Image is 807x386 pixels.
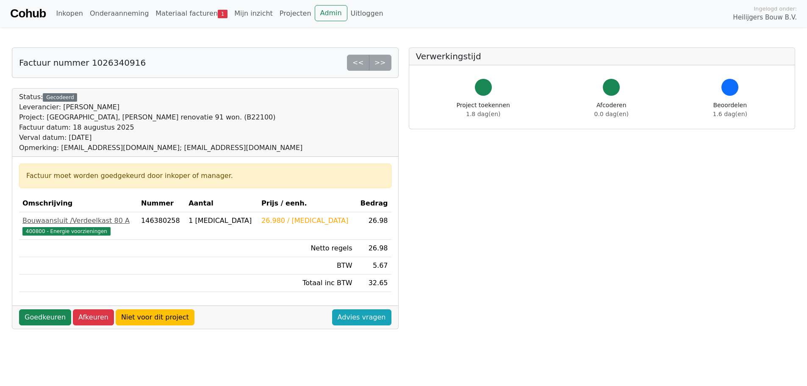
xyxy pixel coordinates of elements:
[19,122,302,133] div: Factuur datum: 18 augustus 2025
[138,212,185,240] td: 146380258
[594,101,629,119] div: Afcoderen
[258,240,355,257] td: Netto regels
[116,309,194,325] a: Niet voor dit project
[261,216,352,226] div: 26.980 / [MEDICAL_DATA]
[355,240,391,257] td: 26.98
[19,195,138,212] th: Omschrijving
[258,195,355,212] th: Prijs / eenh.
[22,216,134,236] a: Bouwaansluit /Verdeelkast 80 A400800 - Energie voorzieningen
[466,111,500,117] span: 1.8 dag(en)
[189,216,255,226] div: 1 [MEDICAL_DATA]
[19,309,71,325] a: Goedkeuren
[86,5,152,22] a: Onderaanneming
[355,212,391,240] td: 26.98
[355,195,391,212] th: Bedrag
[713,111,747,117] span: 1.6 dag(en)
[10,3,46,24] a: Cohub
[73,309,114,325] a: Afkeuren
[733,13,797,22] span: Heilijgers Bouw B.V.
[315,5,347,21] a: Admin
[19,112,302,122] div: Project: [GEOGRAPHIC_DATA], [PERSON_NAME] renovatie 91 won. (B22100)
[19,58,146,68] h5: Factuur nummer 1026340916
[347,5,387,22] a: Uitloggen
[713,101,747,119] div: Beoordelen
[594,111,629,117] span: 0.0 dag(en)
[754,5,797,13] span: Ingelogd onder:
[19,92,302,153] div: Status:
[457,101,510,119] div: Project toekennen
[53,5,86,22] a: Inkopen
[43,93,77,102] div: Gecodeerd
[185,195,258,212] th: Aantal
[231,5,276,22] a: Mijn inzicht
[416,51,788,61] h5: Verwerkingstijd
[22,216,134,226] div: Bouwaansluit /Verdeelkast 80 A
[152,5,231,22] a: Materiaal facturen1
[276,5,315,22] a: Projecten
[258,275,355,292] td: Totaal inc BTW
[19,102,302,112] div: Leverancier: [PERSON_NAME]
[332,309,391,325] a: Advies vragen
[355,257,391,275] td: 5.67
[22,227,111,236] span: 400800 - Energie voorzieningen
[26,171,384,181] div: Factuur moet worden goedgekeurd door inkoper of manager.
[258,257,355,275] td: BTW
[218,10,227,18] span: 1
[355,275,391,292] td: 32.65
[19,133,302,143] div: Verval datum: [DATE]
[19,143,302,153] div: Opmerking: [EMAIL_ADDRESS][DOMAIN_NAME]; [EMAIL_ADDRESS][DOMAIN_NAME]
[138,195,185,212] th: Nummer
